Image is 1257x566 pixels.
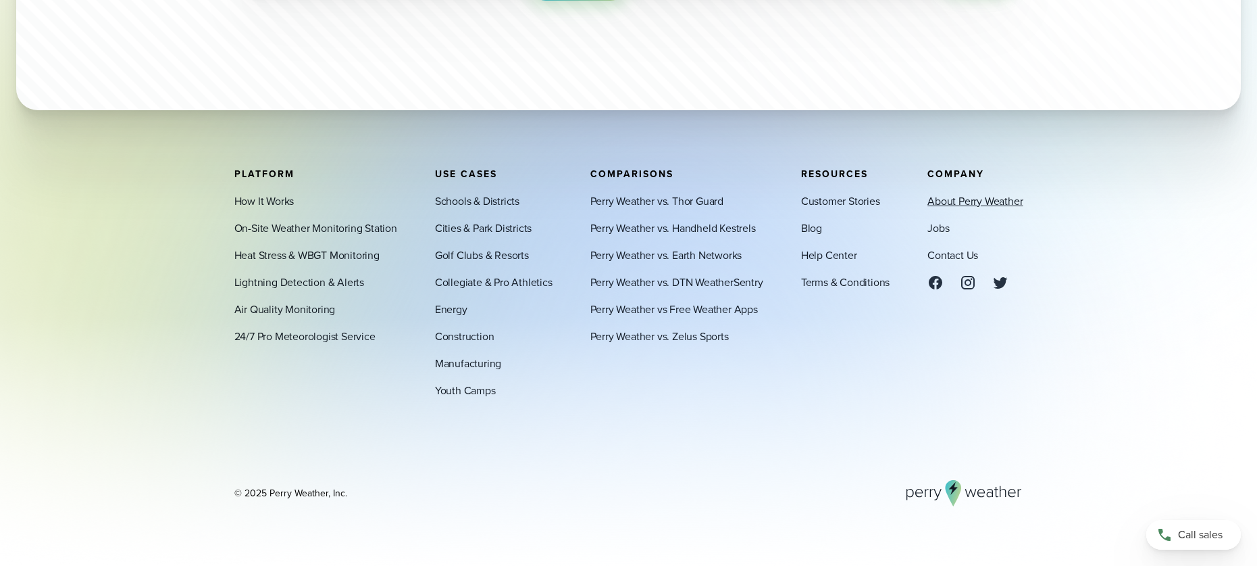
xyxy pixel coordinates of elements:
[234,220,397,236] a: On-Site Weather Monitoring Station
[927,220,949,236] a: Jobs
[234,166,294,181] span: Platform
[590,166,673,181] span: Comparisons
[435,355,501,371] a: Manufacturing
[435,382,496,398] a: Youth Camps
[590,274,763,290] a: Perry Weather vs. DTN WeatherSentry
[801,274,890,290] a: Terms & Conditions
[234,301,336,317] a: Air Quality Monitoring
[435,166,497,181] span: Use Cases
[590,247,742,263] a: Perry Weather vs. Earth Networks
[927,193,1023,209] a: About Perry Weather
[234,328,376,344] a: 24/7 Pro Meteorologist Service
[435,247,529,263] a: Golf Clubs & Resorts
[435,274,553,290] a: Collegiate & Pro Athletics
[435,301,467,317] a: Energy
[801,193,880,209] a: Customer Stories
[927,247,978,263] a: Contact Us
[435,328,494,344] a: Construction
[1178,527,1223,543] span: Call sales
[801,247,857,263] a: Help Center
[435,193,519,209] a: Schools & Districts
[234,247,380,263] a: Heat Stress & WBGT Monitoring
[234,486,347,500] div: © 2025 Perry Weather, Inc.
[590,301,758,317] a: Perry Weather vs Free Weather Apps
[435,220,532,236] a: Cities & Park Districts
[927,166,984,181] span: Company
[234,193,294,209] a: How It Works
[590,193,723,209] a: Perry Weather vs. Thor Guard
[801,166,868,181] span: Resources
[590,220,756,236] a: Perry Weather vs. Handheld Kestrels
[234,274,364,290] a: Lightning Detection & Alerts
[590,328,729,344] a: Perry Weather vs. Zelus Sports
[1146,520,1241,550] a: Call sales
[801,220,822,236] a: Blog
